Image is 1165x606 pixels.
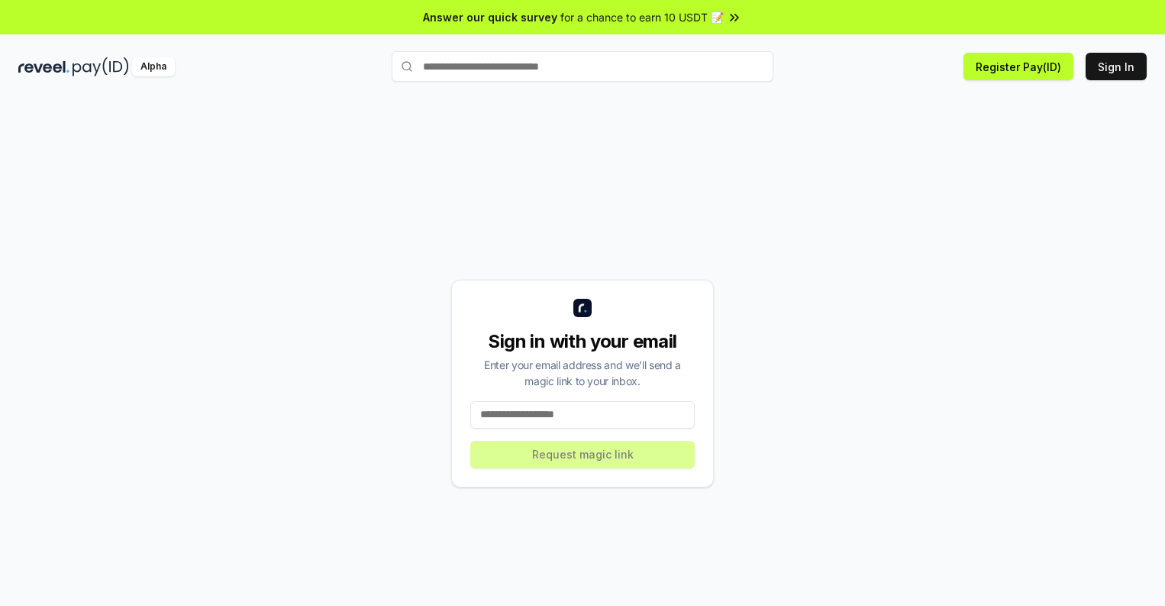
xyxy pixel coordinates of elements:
button: Register Pay(ID) [963,53,1073,80]
div: Enter your email address and we’ll send a magic link to your inbox. [470,357,695,389]
img: logo_small [573,299,592,317]
div: Sign in with your email [470,329,695,354]
img: reveel_dark [18,57,69,76]
div: Alpha [132,57,175,76]
img: pay_id [73,57,129,76]
button: Sign In [1086,53,1147,80]
span: for a chance to earn 10 USDT 📝 [560,9,724,25]
span: Answer our quick survey [423,9,557,25]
